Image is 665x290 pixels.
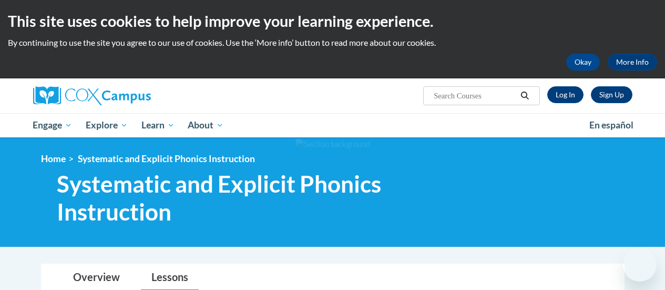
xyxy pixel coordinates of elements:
[547,86,584,103] a: Log In
[433,89,517,102] input: Search Courses
[41,153,66,164] a: Home
[566,54,600,71] button: Okay
[608,54,657,71] a: More Info
[589,119,633,131] span: En español
[57,170,490,226] span: Systematic and Explicit Phonics Instruction
[25,113,640,137] div: Main menu
[181,113,230,137] a: About
[591,86,632,103] a: Register
[33,119,72,132] span: Engage
[141,119,175,132] span: Learn
[8,37,657,48] p: By continuing to use the site you agree to our use of cookies. Use the ‘More info’ button to read...
[295,138,370,150] img: Section background
[33,86,222,105] a: Cox Campus
[79,113,135,137] a: Explore
[517,89,533,102] button: Search
[8,11,657,32] h2: This site uses cookies to help improve your learning experience.
[582,114,640,136] a: En español
[188,119,223,132] span: About
[623,248,657,282] iframe: Button to launch messaging window
[33,86,151,105] img: Cox Campus
[78,153,255,164] span: Systematic and Explicit Phonics Instruction
[135,113,181,137] a: Learn
[26,113,79,137] a: Engage
[86,119,128,132] span: Explore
